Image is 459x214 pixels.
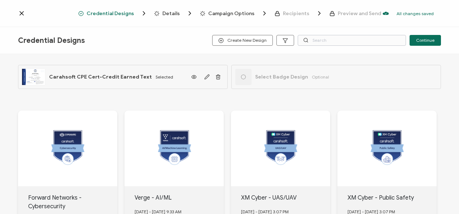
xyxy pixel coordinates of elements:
span: Selected [156,74,173,80]
span: Campaign Options [208,11,254,16]
span: Recipients [283,11,309,16]
div: Verge - AI/ML [135,193,224,202]
button: Create New Design [212,35,273,46]
div: XM Cyber - Public Safety [347,193,437,202]
span: Details [162,11,180,16]
div: XM Cyber - UAS/UAV [241,193,331,202]
div: Breadcrumb [78,10,381,17]
input: Search [298,35,406,46]
button: Continue [410,35,441,46]
span: Recipients [275,10,323,17]
span: Details [154,10,193,17]
span: Credential Designs [18,36,85,45]
span: Carahsoft CPE Cert-Credit Earned Text [49,74,152,80]
iframe: Chat Widget [423,179,459,214]
div: Forward Networks - Cybersecurity [28,193,118,211]
span: Preview and Send [338,11,381,16]
span: Select Badge Design [255,74,308,80]
span: Preview and Send [329,11,381,16]
span: Credential Designs [78,10,148,17]
span: Campaign Options [200,10,268,17]
span: Continue [416,38,434,43]
span: Optional [312,74,329,80]
p: All changes saved [397,11,434,16]
span: Credential Designs [87,11,134,16]
span: Create New Design [218,38,267,43]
